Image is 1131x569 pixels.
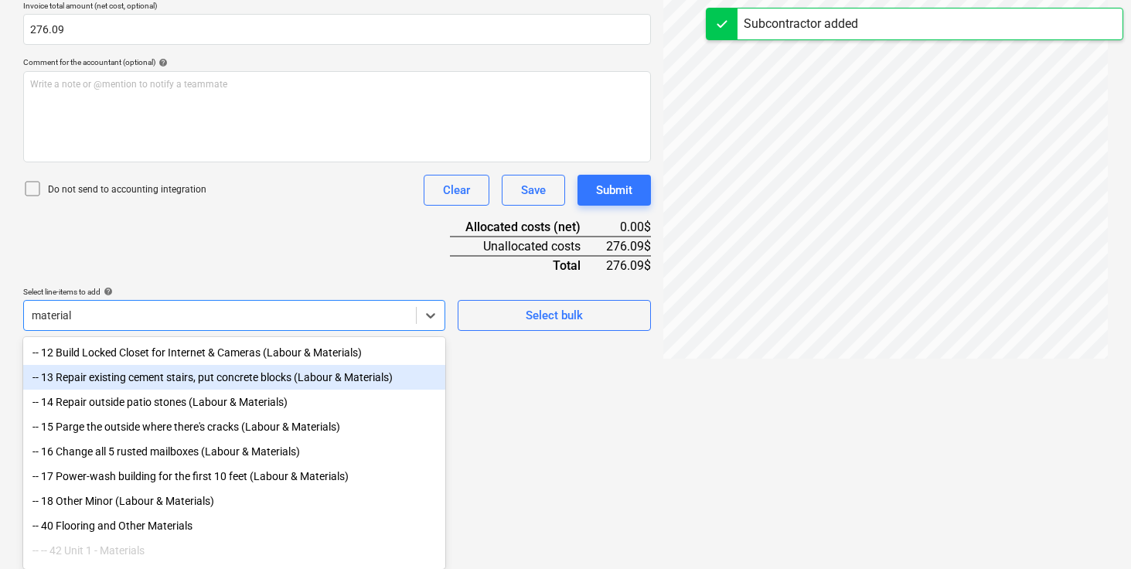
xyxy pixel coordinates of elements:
[23,538,445,563] div: -- -- 42 Unit 1 - Materials
[23,14,651,45] input: Invoice total amount (net cost, optional)
[450,237,605,256] div: Unallocated costs
[23,287,445,297] div: Select line-items to add
[577,175,651,206] button: Submit
[23,57,651,67] div: Comment for the accountant (optional)
[605,256,651,274] div: 276.09$
[443,180,470,200] div: Clear
[1054,495,1131,569] iframe: Chat Widget
[23,439,445,464] div: -- 16 Change all 5 rusted mailboxes (Labour & Materials)
[23,1,651,14] p: Invoice total amount (net cost, optional)
[23,340,445,365] div: -- 12 Build Locked Closet for Internet & Cameras (Labour & Materials)
[596,180,632,200] div: Submit
[23,414,445,439] div: -- 15 Parge the outside where there's cracks (Labour & Materials)
[521,180,546,200] div: Save
[23,390,445,414] div: -- 14 Repair outside patio stones (Labour & Materials)
[450,218,605,237] div: Allocated costs (net)
[23,489,445,513] div: -- 18 Other Minor (Labour & Materials)
[605,218,651,237] div: 0.00$
[100,287,113,296] span: help
[48,183,206,196] p: Do not send to accounting integration
[502,175,565,206] button: Save
[744,15,858,33] div: Subcontractor added
[155,58,168,67] span: help
[526,305,583,325] div: Select bulk
[450,256,605,274] div: Total
[23,365,445,390] div: -- 13 Repair existing cement stairs, put concrete blocks (Labour & Materials)
[458,300,651,331] button: Select bulk
[424,175,489,206] button: Clear
[23,513,445,538] div: -- 40 Flooring and Other Materials
[605,237,651,256] div: 276.09$
[23,464,445,489] div: -- 17 Power-wash building for the first 10 feet (Labour & Materials)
